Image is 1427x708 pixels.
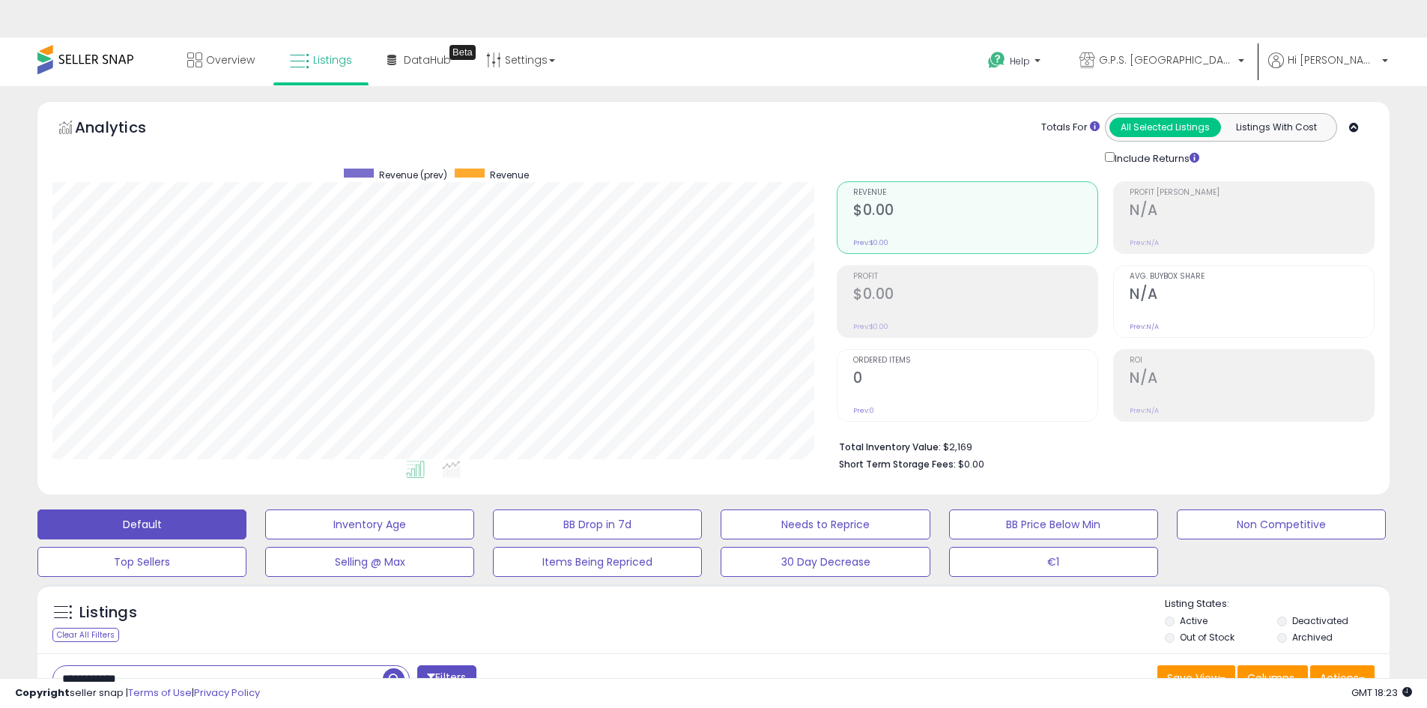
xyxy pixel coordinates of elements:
[853,189,1097,197] span: Revenue
[1268,52,1388,86] a: Hi [PERSON_NAME]
[1109,118,1221,137] button: All Selected Listings
[37,509,246,539] button: Default
[206,52,255,67] span: Overview
[976,40,1055,86] a: Help
[265,509,474,539] button: Inventory Age
[475,37,566,82] a: Settings
[853,273,1097,281] span: Profit
[1130,285,1374,306] h2: N/A
[493,509,702,539] button: BB Drop in 7d
[1292,631,1333,644] label: Archived
[949,547,1158,577] button: €1
[1094,149,1217,166] div: Include Returns
[721,547,930,577] button: 30 Day Decrease
[1041,121,1100,135] div: Totals For
[1130,273,1374,281] span: Avg. Buybox Share
[279,37,363,82] a: Listings
[376,37,462,82] a: DataHub
[15,686,260,701] div: seller snap | |
[1177,509,1386,539] button: Non Competitive
[853,406,874,415] small: Prev: 0
[493,547,702,577] button: Items Being Repriced
[853,357,1097,365] span: Ordered Items
[1130,406,1159,415] small: Prev: N/A
[449,45,476,60] div: Tooltip anchor
[839,437,1363,455] li: $2,169
[1165,597,1390,611] p: Listing States:
[1130,357,1374,365] span: ROI
[1237,665,1308,691] button: Columns
[1180,631,1234,644] label: Out of Stock
[839,441,941,453] b: Total Inventory Value:
[128,686,192,700] a: Terms of Use
[1130,322,1159,331] small: Prev: N/A
[1292,614,1348,627] label: Deactivated
[721,509,930,539] button: Needs to Reprice
[1220,118,1332,137] button: Listings With Cost
[1010,55,1030,67] span: Help
[1351,686,1412,700] span: 2025-09-8 18:23 GMT
[1068,37,1255,86] a: G.P.S. [GEOGRAPHIC_DATA]
[1099,52,1234,67] span: G.P.S. [GEOGRAPHIC_DATA]
[949,509,1158,539] button: BB Price Below Min
[37,547,246,577] button: Top Sellers
[853,238,888,247] small: Prev: $0.00
[379,169,447,181] span: Revenue (prev)
[1130,202,1374,222] h2: N/A
[1247,671,1294,686] span: Columns
[1157,665,1235,691] button: Save View
[265,547,474,577] button: Selling @ Max
[853,369,1097,390] h2: 0
[1310,665,1375,691] button: Actions
[958,457,984,471] span: $0.00
[1288,52,1378,67] span: Hi [PERSON_NAME]
[79,602,137,623] h5: Listings
[404,52,451,67] span: DataHub
[490,169,529,181] span: Revenue
[52,628,119,642] div: Clear All Filters
[853,285,1097,306] h2: $0.00
[176,37,266,82] a: Overview
[1130,369,1374,390] h2: N/A
[853,202,1097,222] h2: $0.00
[313,52,352,67] span: Listings
[853,322,888,331] small: Prev: $0.00
[15,686,70,700] strong: Copyright
[1130,238,1159,247] small: Prev: N/A
[987,51,1006,70] i: Get Help
[1130,189,1374,197] span: Profit [PERSON_NAME]
[839,458,956,471] b: Short Term Storage Fees:
[194,686,260,700] a: Privacy Policy
[75,117,175,142] h5: Analytics
[417,665,476,692] button: Filters
[1180,614,1208,627] label: Active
